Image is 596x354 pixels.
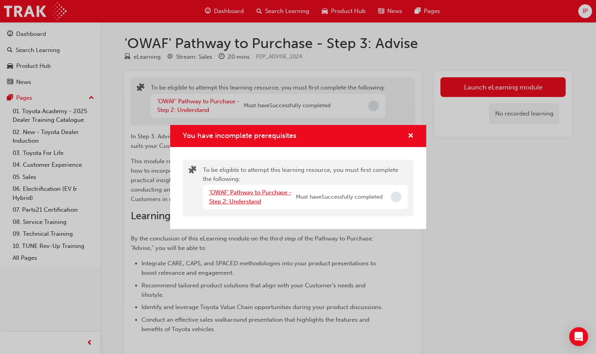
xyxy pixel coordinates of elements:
span: Must have Successfully completed [296,193,382,202]
span: Incomplete [391,192,401,202]
div: To be eligible to attempt this learning resource, you must first complete the following: [203,166,408,211]
span: cross-icon [408,133,414,140]
a: 'OWAF' Pathway to Purchase - Step 2: Understand [209,189,292,205]
span: You have incomplete prerequisites [183,131,296,140]
div: You have incomplete prerequisites [170,125,426,229]
span: puzzle-icon [189,166,197,175]
div: Open Intercom Messenger [569,327,588,346]
button: cross-icon [408,131,414,141]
